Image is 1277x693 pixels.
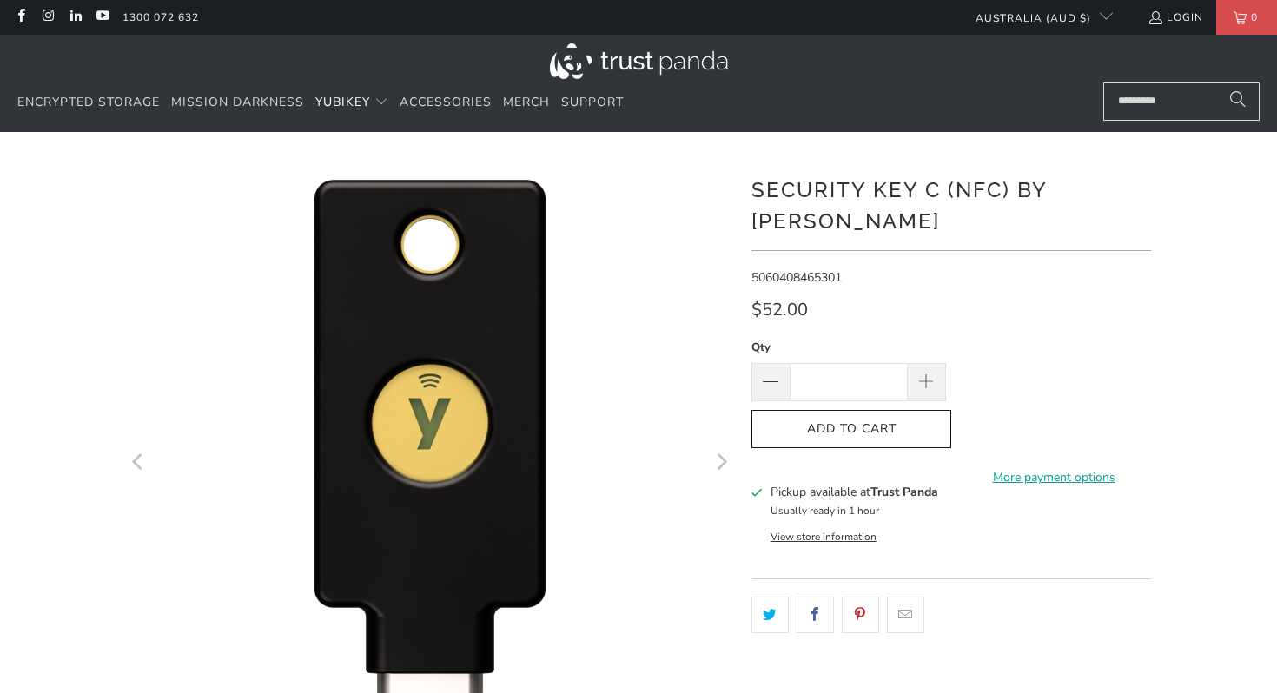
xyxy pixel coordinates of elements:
[1103,82,1260,121] input: Search...
[771,530,877,544] button: View store information
[751,597,789,633] a: Share this on Twitter
[751,269,842,286] span: 5060408465301
[400,82,492,123] a: Accessories
[771,504,879,518] small: Usually ready in 1 hour
[40,10,55,24] a: Trust Panda Australia on Instagram
[561,82,624,123] a: Support
[870,484,938,500] b: Trust Panda
[797,597,834,633] a: Share this on Facebook
[956,468,1151,487] a: More payment options
[1148,8,1203,27] a: Login
[771,483,938,501] h3: Pickup available at
[315,94,370,110] span: YubiKey
[400,94,492,110] span: Accessories
[751,410,951,449] button: Add to Cart
[17,82,624,123] nav: Translation missing: en.navigation.header.main_nav
[561,94,624,110] span: Support
[17,94,160,110] span: Encrypted Storage
[770,422,933,437] span: Add to Cart
[751,171,1151,237] h1: Security Key C (NFC) by [PERSON_NAME]
[17,82,160,123] a: Encrypted Storage
[550,43,728,79] img: Trust Panda Australia
[503,82,550,123] a: Merch
[751,338,946,357] label: Qty
[751,298,808,321] span: $52.00
[122,8,199,27] a: 1300 072 632
[171,94,304,110] span: Mission Darkness
[68,10,83,24] a: Trust Panda Australia on LinkedIn
[171,82,304,123] a: Mission Darkness
[13,10,28,24] a: Trust Panda Australia on Facebook
[842,597,879,633] a: Share this on Pinterest
[503,94,550,110] span: Merch
[95,10,109,24] a: Trust Panda Australia on YouTube
[315,82,388,123] summary: YubiKey
[887,597,924,633] a: Email this to a friend
[1216,82,1260,121] button: Search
